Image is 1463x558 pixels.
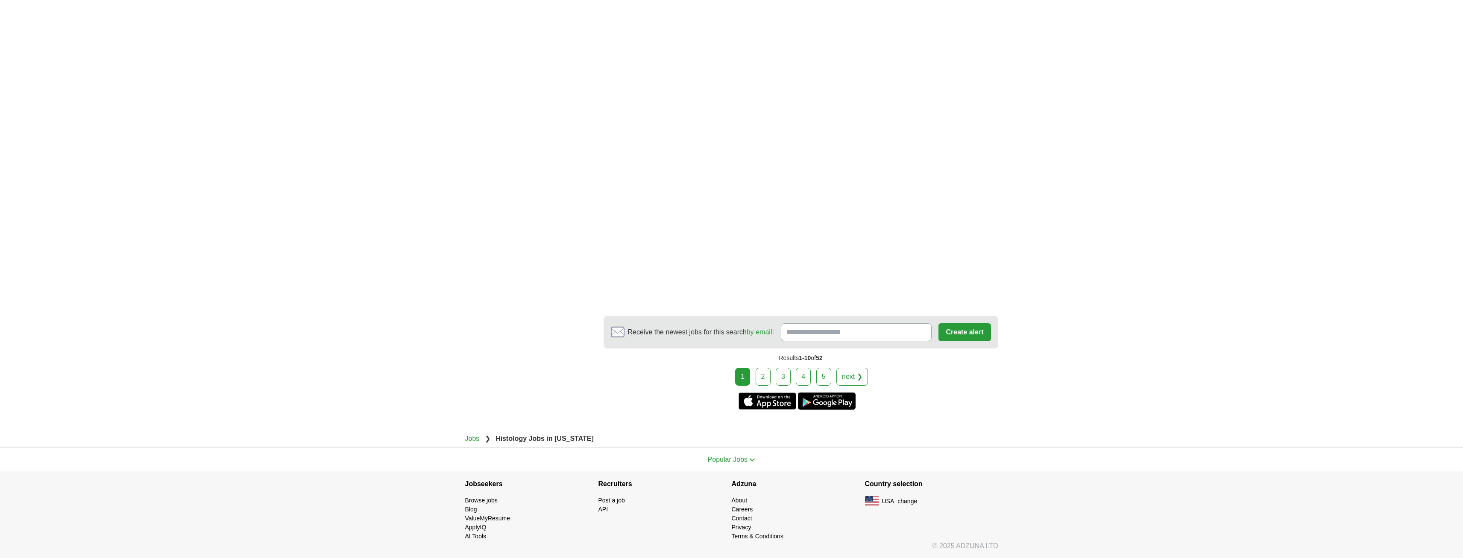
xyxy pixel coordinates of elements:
[465,506,477,513] a: Blog
[465,515,510,522] a: ValueMyResume
[485,435,490,442] span: ❯
[628,327,774,337] span: Receive the newest jobs for this search :
[816,354,823,361] span: 52
[465,497,498,504] a: Browse jobs
[756,368,771,386] a: 2
[882,497,894,506] span: USA
[747,328,772,336] a: by email
[465,524,487,531] a: ApplyIQ
[598,497,625,504] a: Post a job
[732,524,751,531] a: Privacy
[465,435,480,442] a: Jobs
[732,506,753,513] a: Careers
[739,393,796,410] a: Get the iPhone app
[465,533,487,540] a: AI Tools
[796,368,811,386] a: 4
[799,354,811,361] span: 1-10
[732,533,783,540] a: Terms & Conditions
[458,541,1005,558] div: © 2025 ADZUNA LTD
[598,506,608,513] a: API
[495,435,594,442] strong: Histology Jobs in [US_STATE]
[732,497,748,504] a: About
[816,368,831,386] a: 5
[897,497,917,506] button: change
[836,368,868,386] a: next ❯
[732,515,752,522] a: Contact
[749,458,755,462] img: toggle icon
[798,393,856,410] a: Get the Android app
[708,456,748,463] span: Popular Jobs
[938,323,991,341] button: Create alert
[735,368,750,386] div: 1
[865,472,998,496] h4: Country selection
[865,496,879,506] img: US flag
[776,368,791,386] a: 3
[604,348,998,368] div: Results of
